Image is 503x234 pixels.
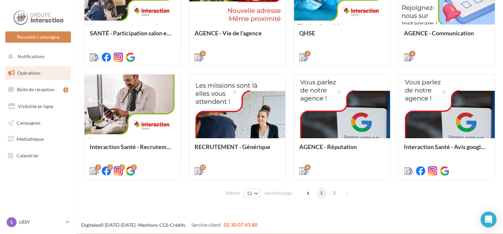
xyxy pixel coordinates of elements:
[107,164,113,170] div: 2
[90,30,175,43] div: SANTÉ - Participation salon emploi
[299,30,385,43] div: QHSE
[119,164,125,170] div: 2
[4,66,72,80] a: Opérations
[17,120,40,125] span: Campagnes
[200,164,206,170] div: 11
[200,51,206,57] div: 5
[17,136,44,142] span: Médiathèque
[404,30,489,43] div: AGENCE - Communication
[195,30,280,43] div: AGENCE - Vie de l'agence
[305,164,310,170] div: 6
[17,70,40,76] span: Opérations
[225,190,240,196] span: Afficher
[4,82,72,97] a: Boîte de réception2
[131,164,137,170] div: 2
[305,51,310,57] div: 2
[224,221,257,228] span: 02 30 07 43 80
[18,54,44,59] span: Notifications
[81,222,257,228] span: © [DATE]-[DATE] - - -
[247,191,252,196] span: 12
[19,219,63,225] p: LRSY
[138,222,158,228] a: Mentions
[191,221,221,228] span: Service client
[480,212,496,227] div: Open Intercom Messenger
[81,222,100,228] a: Digitaleo
[409,51,415,57] div: 2
[90,143,175,157] div: Interaction Santé - Recrutement secteurs pathologies
[299,143,385,157] div: AGENCE - Réputation
[329,188,340,198] span: 2
[404,143,489,157] div: Interaction Santé - Avis google Intérimaire
[170,222,185,228] a: Crédits
[5,31,71,43] button: Nouvelle campagne
[4,116,72,130] a: Campagnes
[63,87,68,93] div: 2
[264,190,292,196] span: résultats/page
[316,188,327,198] span: 1
[11,219,13,225] span: L
[244,189,261,198] button: 12
[18,103,53,109] span: Visibilité en ligne
[17,87,55,92] span: Boîte de réception
[4,149,72,163] a: Calendrier
[195,143,280,157] div: RECRUTEMENT - Générique
[159,222,168,228] a: CGS
[4,132,72,146] a: Médiathèque
[17,153,39,158] span: Calendrier
[4,99,72,113] a: Visibilité en ligne
[5,216,71,228] a: L LRSY
[95,164,101,170] div: 2
[4,50,70,63] button: Notifications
